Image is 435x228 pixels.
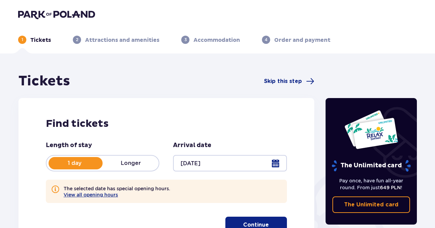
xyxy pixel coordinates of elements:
[76,37,78,43] p: 2
[30,36,51,44] p: Tickets
[264,77,314,85] a: Skip this step
[380,185,401,190] span: 649 PLN
[103,159,159,167] p: Longer
[47,159,103,167] p: 1 day
[194,36,240,44] p: Accommodation
[344,110,398,149] img: Two entry cards to Suntago with the word 'UNLIMITED RELAX', featuring a white background with tro...
[264,77,302,85] span: Skip this step
[18,10,95,19] img: Park of Poland logo
[22,37,23,43] p: 1
[46,141,92,149] p: Length of stay
[344,201,398,208] p: The Unlimited card
[332,196,410,213] a: The Unlimited card
[184,37,187,43] p: 3
[173,141,211,149] p: Arrival date
[64,185,170,197] p: The selected date has special opening hours.
[331,160,411,172] p: The Unlimited card
[332,177,410,191] p: Pay once, have fun all-year round. From just !
[85,36,159,44] p: Attractions and amenities
[18,36,51,44] div: 1Tickets
[18,73,70,90] h1: Tickets
[274,36,330,44] p: Order and payment
[265,37,267,43] p: 4
[262,36,330,44] div: 4Order and payment
[181,36,240,44] div: 3Accommodation
[46,117,287,130] h2: Find tickets
[64,192,118,197] button: View all opening hours
[73,36,159,44] div: 2Attractions and amenities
